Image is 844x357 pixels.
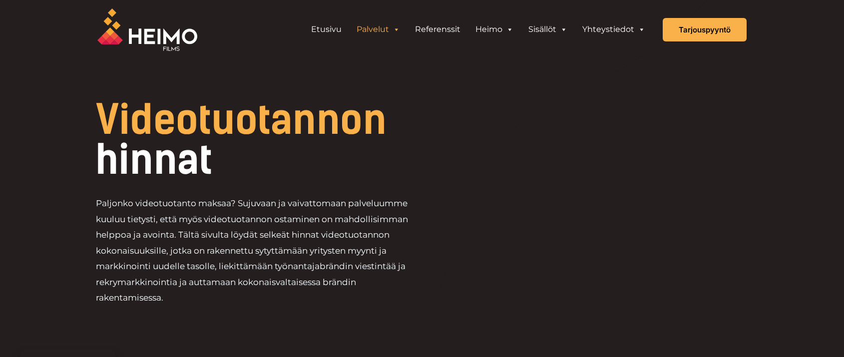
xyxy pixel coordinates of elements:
[349,19,408,39] a: Palvelut
[96,196,422,306] p: Paljonko videotuotanto maksaa? Sujuvaan ja vaivattomaan palveluumme kuuluu tietysti, että myös vi...
[468,19,521,39] a: Heimo
[521,19,575,39] a: Sisällöt
[96,96,387,144] span: Videotuotannon
[97,8,197,51] img: Heimo Filmsin logo
[408,19,468,39] a: Referenssit
[575,19,653,39] a: Yhteystiedot
[299,19,658,39] aside: Header Widget 1
[304,19,349,39] a: Etusivu
[96,100,490,180] h1: hinnat
[663,18,747,41] a: Tarjouspyyntö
